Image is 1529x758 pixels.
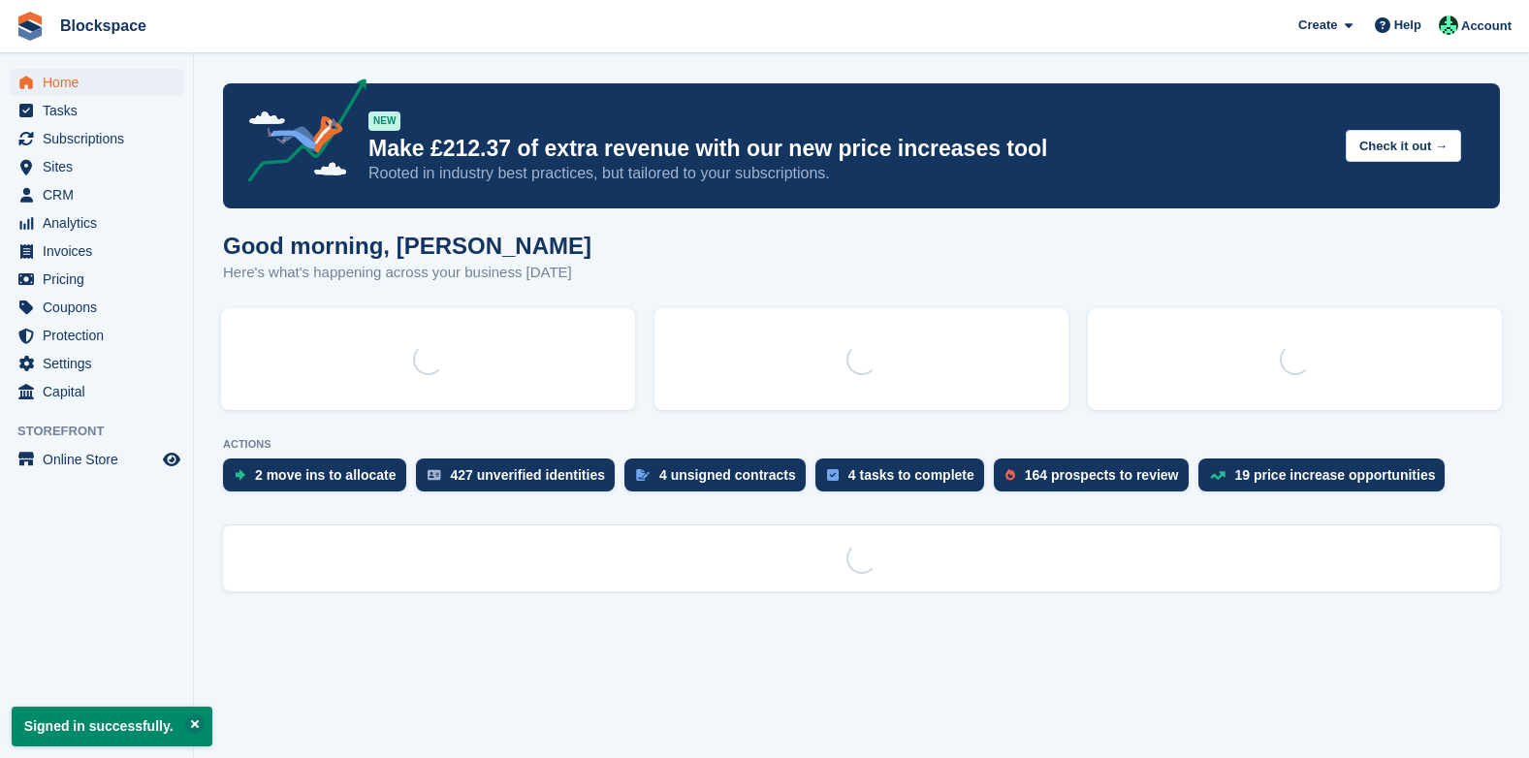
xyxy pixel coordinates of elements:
[827,469,839,481] img: task-75834270c22a3079a89374b754ae025e5fb1db73e45f91037f5363f120a921f8.svg
[43,378,159,405] span: Capital
[1394,16,1421,35] span: Help
[10,322,183,349] a: menu
[160,448,183,471] a: Preview store
[43,69,159,96] span: Home
[10,446,183,473] a: menu
[43,266,159,293] span: Pricing
[428,469,441,481] img: verify_identity-adf6edd0f0f0b5bbfe63781bf79b02c33cf7c696d77639b501bdc392416b5a36.svg
[368,163,1330,184] p: Rooted in industry best practices, but tailored to your subscriptions.
[43,153,159,180] span: Sites
[43,322,159,349] span: Protection
[994,458,1198,501] a: 164 prospects to review
[451,467,606,483] div: 427 unverified identities
[1298,16,1337,35] span: Create
[10,69,183,96] a: menu
[232,79,367,189] img: price-adjustments-announcement-icon-8257ccfd72463d97f412b2fc003d46551f7dbcb40ab6d574587a9cd5c0d94...
[223,233,591,259] h1: Good morning, [PERSON_NAME]
[10,97,183,124] a: menu
[43,97,159,124] span: Tasks
[1346,130,1461,162] button: Check it out →
[815,458,994,501] a: 4 tasks to complete
[10,266,183,293] a: menu
[368,111,400,131] div: NEW
[659,467,796,483] div: 4 unsigned contracts
[848,467,974,483] div: 4 tasks to complete
[43,237,159,265] span: Invoices
[10,209,183,237] a: menu
[10,378,183,405] a: menu
[235,469,245,481] img: move_ins_to_allocate_icon-fdf77a2bb77ea45bf5b3d319d69a93e2d87916cf1d5bf7949dd705db3b84f3ca.svg
[17,422,193,441] span: Storefront
[1461,16,1512,36] span: Account
[1005,469,1015,481] img: prospect-51fa495bee0391a8d652442698ab0144808aea92771e9ea1ae160a38d050c398.svg
[43,350,159,377] span: Settings
[10,237,183,265] a: menu
[1025,467,1179,483] div: 164 prospects to review
[43,209,159,237] span: Analytics
[1235,467,1436,483] div: 19 price increase opportunities
[12,707,212,746] p: Signed in successfully.
[416,458,625,501] a: 427 unverified identities
[223,438,1500,451] p: ACTIONS
[1198,458,1455,501] a: 19 price increase opportunities
[10,294,183,321] a: menu
[368,135,1330,163] p: Make £212.37 of extra revenue with our new price increases tool
[52,10,154,42] a: Blockspace
[10,153,183,180] a: menu
[1439,16,1458,35] img: Sharlimar Rupu
[43,294,159,321] span: Coupons
[43,446,159,473] span: Online Store
[255,467,397,483] div: 2 move ins to allocate
[636,469,650,481] img: contract_signature_icon-13c848040528278c33f63329250d36e43548de30e8caae1d1a13099fd9432cc5.svg
[10,181,183,208] a: menu
[624,458,815,501] a: 4 unsigned contracts
[223,262,591,284] p: Here's what's happening across your business [DATE]
[10,125,183,152] a: menu
[43,125,159,152] span: Subscriptions
[43,181,159,208] span: CRM
[16,12,45,41] img: stora-icon-8386f47178a22dfd0bd8f6a31ec36ba5ce8667c1dd55bd0f319d3a0aa187defe.svg
[1210,471,1226,480] img: price_increase_opportunities-93ffe204e8149a01c8c9dc8f82e8f89637d9d84a8eef4429ea346261dce0b2c0.svg
[223,458,416,501] a: 2 move ins to allocate
[10,350,183,377] a: menu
